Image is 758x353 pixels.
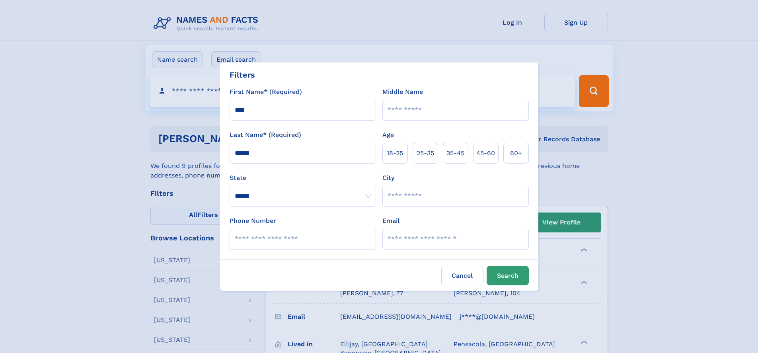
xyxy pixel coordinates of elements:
[487,266,529,285] button: Search
[476,148,495,158] span: 45‑60
[382,87,423,97] label: Middle Name
[417,148,434,158] span: 25‑35
[230,216,276,226] label: Phone Number
[382,173,394,183] label: City
[382,216,399,226] label: Email
[230,69,255,81] div: Filters
[387,148,403,158] span: 18‑25
[230,87,302,97] label: First Name* (Required)
[382,130,394,140] label: Age
[510,148,522,158] span: 60+
[230,173,376,183] label: State
[441,266,483,285] label: Cancel
[446,148,464,158] span: 35‑45
[230,130,301,140] label: Last Name* (Required)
